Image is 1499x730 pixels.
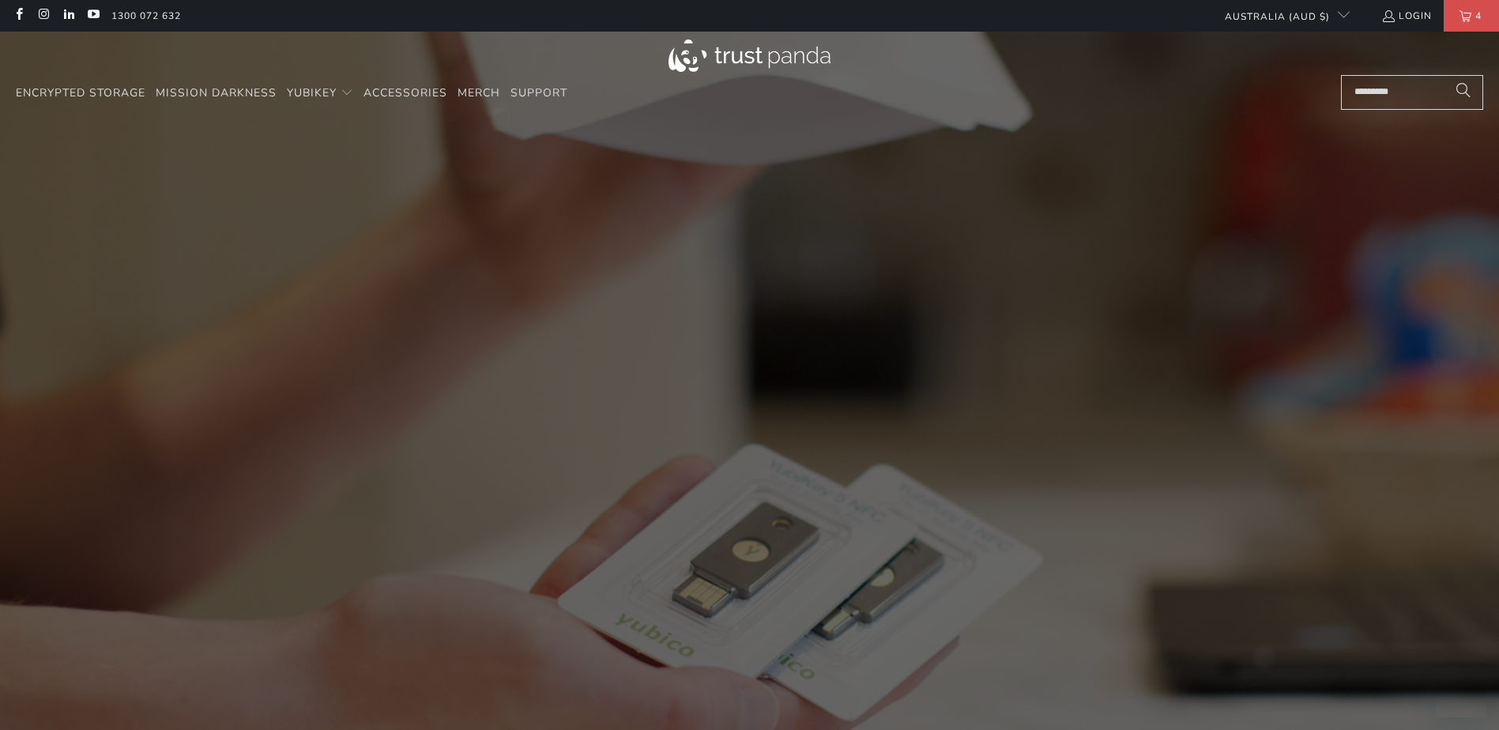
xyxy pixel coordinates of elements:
span: Merch [458,85,500,100]
a: Trust Panda Australia on Facebook [12,9,25,22]
input: Search... [1341,75,1483,110]
a: Trust Panda Australia on YouTube [86,9,100,22]
iframe: Button to launch messaging window [1436,667,1486,717]
span: Mission Darkness [156,85,277,100]
a: Support [510,75,567,112]
a: Mission Darkness [156,75,277,112]
span: Support [510,85,567,100]
summary: YubiKey [287,75,353,112]
a: Encrypted Storage [16,75,145,112]
img: Trust Panda Australia [669,40,830,72]
nav: Translation missing: en.navigation.header.main_nav [16,75,567,112]
a: Accessories [363,75,447,112]
a: Login [1381,7,1432,24]
a: 1300 072 632 [111,7,181,24]
a: Trust Panda Australia on LinkedIn [62,9,75,22]
a: Trust Panda Australia on Instagram [36,9,50,22]
a: Merch [458,75,500,112]
span: Accessories [363,85,447,100]
span: YubiKey [287,85,337,100]
button: Search [1444,75,1483,110]
span: Encrypted Storage [16,85,145,100]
